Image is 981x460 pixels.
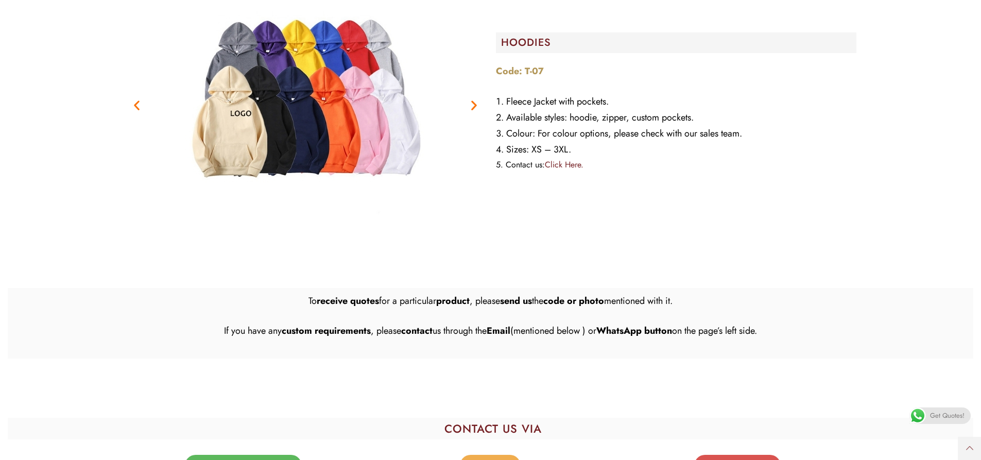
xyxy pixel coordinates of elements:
[130,99,143,112] div: Previous slide
[506,143,571,156] span: Sizes: XS – 3XL.
[487,324,510,337] strong: Email
[930,407,965,424] span: Get Quotes!
[496,64,544,78] strong: Code: T-07
[506,111,694,124] span: Available styles: hoodie, zipper, custom pockets.
[496,158,856,172] li: Contact us:
[500,294,532,308] strong: send us
[501,38,856,48] h2: HOODIES
[317,294,379,308] strong: receive quotes
[506,127,742,140] span: Colour: For colour options, please check with our sales team.
[543,294,604,308] strong: code or photo
[436,294,470,308] strong: product
[125,323,856,339] p: If you have any , please us through the (mentioned below ) or on the page’s left side.
[125,293,856,309] p: To for a particular , please the mentioned with it.
[401,324,433,337] strong: contact
[506,95,609,108] span: Fleece Jacket with pockets.
[13,423,973,434] h2: CONTACT US VIA​
[596,324,672,337] strong: WhatsApp button
[545,159,583,171] a: Click Here.
[468,99,480,112] div: Next slide
[282,324,371,337] strong: custom requirements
